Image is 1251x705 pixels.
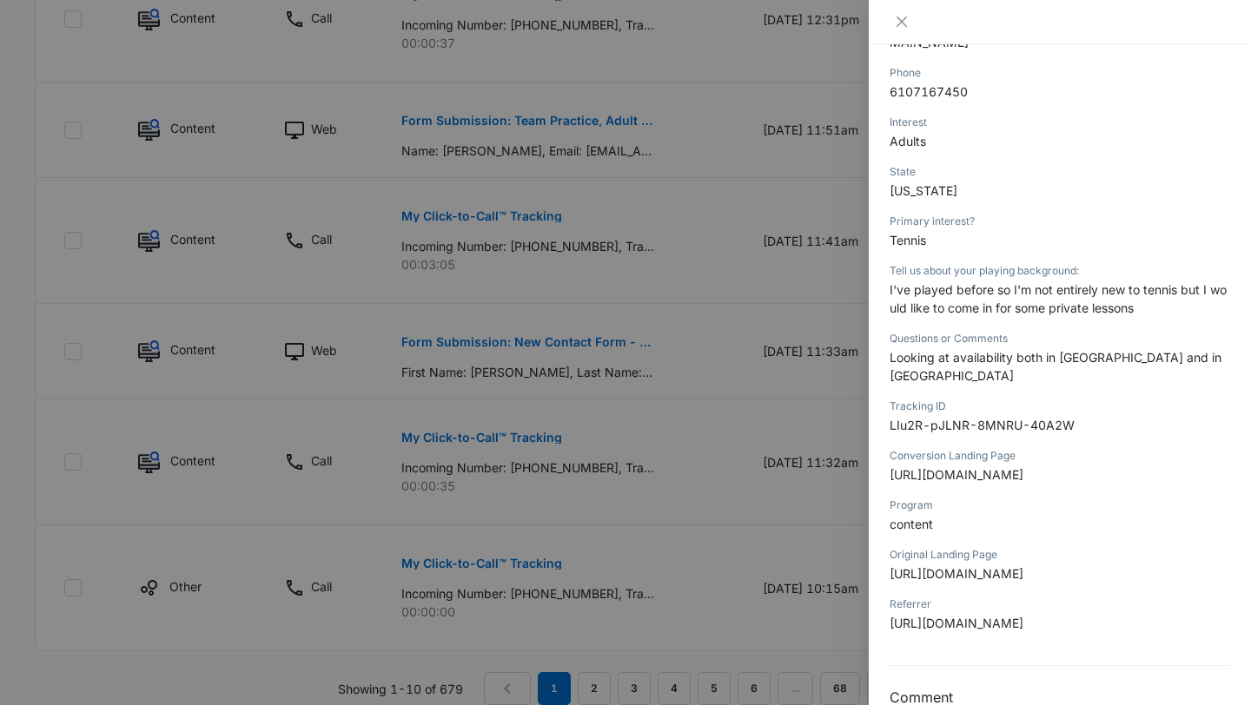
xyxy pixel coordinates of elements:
[890,14,914,30] button: Close
[890,616,1023,630] span: [URL][DOMAIN_NAME]
[890,65,1230,81] div: Phone
[890,214,1230,229] div: Primary interest?
[890,399,1230,414] div: Tracking ID
[890,84,968,99] span: 6107167450
[890,350,1221,383] span: Looking at availability both in [GEOGRAPHIC_DATA] and in [GEOGRAPHIC_DATA]
[890,263,1230,279] div: Tell us about your playing background:
[890,566,1023,581] span: [URL][DOMAIN_NAME]
[890,331,1230,346] div: Questions or Comments
[890,115,1230,130] div: Interest
[890,134,926,148] span: Adults
[890,164,1230,180] div: State
[890,596,1230,612] div: Referrer
[890,448,1230,464] div: Conversion Landing Page
[890,547,1230,563] div: Original Landing Page
[890,183,957,198] span: [US_STATE]
[890,233,926,247] span: Tennis
[890,497,1230,513] div: Program
[890,517,933,531] span: content
[890,282,1227,315] span: I've played before so I'm not entirely new to tennis but I would like to come in for some private...
[890,418,1075,432] span: LIu2R-pJLNR-8MNRU-40A2W
[890,467,1023,482] span: [URL][DOMAIN_NAME]
[895,15,909,29] span: close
